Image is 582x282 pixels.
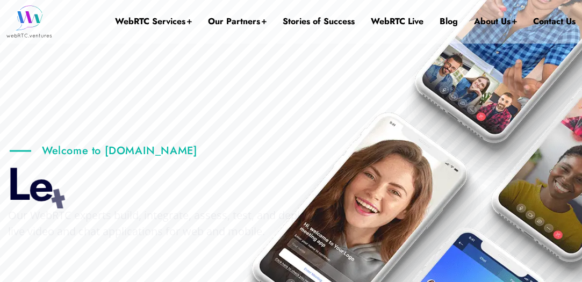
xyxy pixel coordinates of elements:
div: e [28,161,52,210]
div: t [47,177,69,227]
div: ’ [52,206,89,254]
p: Welcome to [DOMAIN_NAME] [10,144,197,157]
span: Our WebRTC experts build, integrate, assess, test, and deploy live video and chat applications fo... [8,208,312,238]
div: L [7,160,28,208]
img: WebRTC.ventures [6,5,52,38]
